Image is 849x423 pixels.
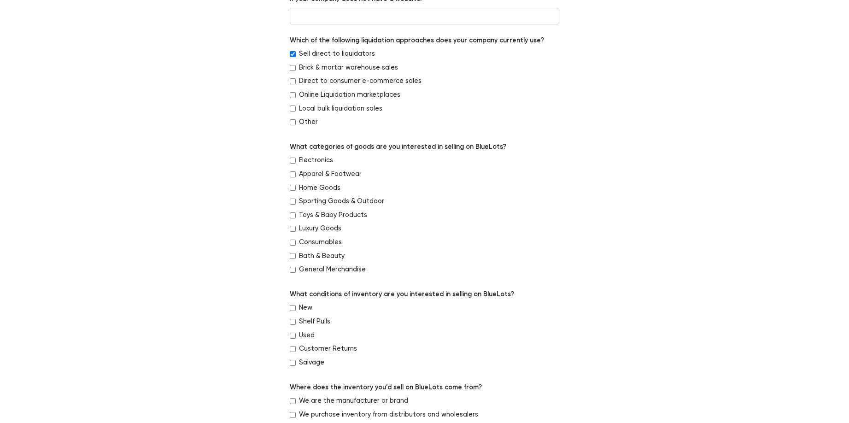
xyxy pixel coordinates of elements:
[299,330,315,341] label: Used
[290,171,296,177] input: Apparel & Footwear
[299,396,408,406] label: We are the manufacturer or brand
[290,267,296,273] input: General Merchandise
[299,210,367,220] label: Toys & Baby Products
[290,289,514,300] label: What conditions of inventory are you interested in selling on BlueLots?
[290,398,296,404] input: We are the manufacturer or brand
[290,319,296,325] input: Shelf Pulls
[290,65,296,71] input: Brick & mortar warehouse sales
[299,358,324,368] label: Salvage
[290,119,296,125] input: Other
[290,51,296,57] input: Sell direct to liquidators
[290,382,482,393] label: Where does the inventory you’d sell on BlueLots come from?
[299,104,382,114] label: Local bulk liquidation sales
[290,346,296,352] input: Customer Returns
[290,199,296,205] input: Sporting Goods & Outdoor
[290,412,296,418] input: We purchase inventory from distributors and wholesalers
[290,78,296,84] input: Direct to consumer e-commerce sales
[290,185,296,191] input: Home Goods
[299,155,333,165] label: Electronics
[299,410,478,420] label: We purchase inventory from distributors and wholesalers
[299,223,341,234] label: Luxury Goods
[299,76,422,86] label: Direct to consumer e-commerce sales
[299,344,357,354] label: Customer Returns
[299,183,340,193] label: Home Goods
[290,305,296,311] input: New
[290,240,296,246] input: Consumables
[299,196,384,206] label: Sporting Goods & Outdoor
[299,49,375,59] label: Sell direct to liquidators
[299,117,318,127] label: Other
[290,158,296,164] input: Electronics
[290,106,296,112] input: Local bulk liquidation sales
[299,90,400,100] label: Online Liquidation marketplaces
[290,92,296,98] input: Online Liquidation marketplaces
[299,264,366,275] label: General Merchandise
[290,212,296,218] input: Toys & Baby Products
[290,35,544,46] label: Which of the following liquidation approaches does your company currently use?
[299,317,330,327] label: Shelf Pulls
[299,63,398,73] label: Brick & mortar warehouse sales
[299,251,345,261] label: Bath & Beauty
[299,169,362,179] label: Apparel & Footwear
[290,226,296,232] input: Luxury Goods
[290,360,296,366] input: Salvage
[290,142,506,152] label: What categories of goods are you interested in selling on BlueLots?
[299,237,342,247] label: Consumables
[299,303,312,313] label: New
[290,253,296,259] input: Bath & Beauty
[290,333,296,339] input: Used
